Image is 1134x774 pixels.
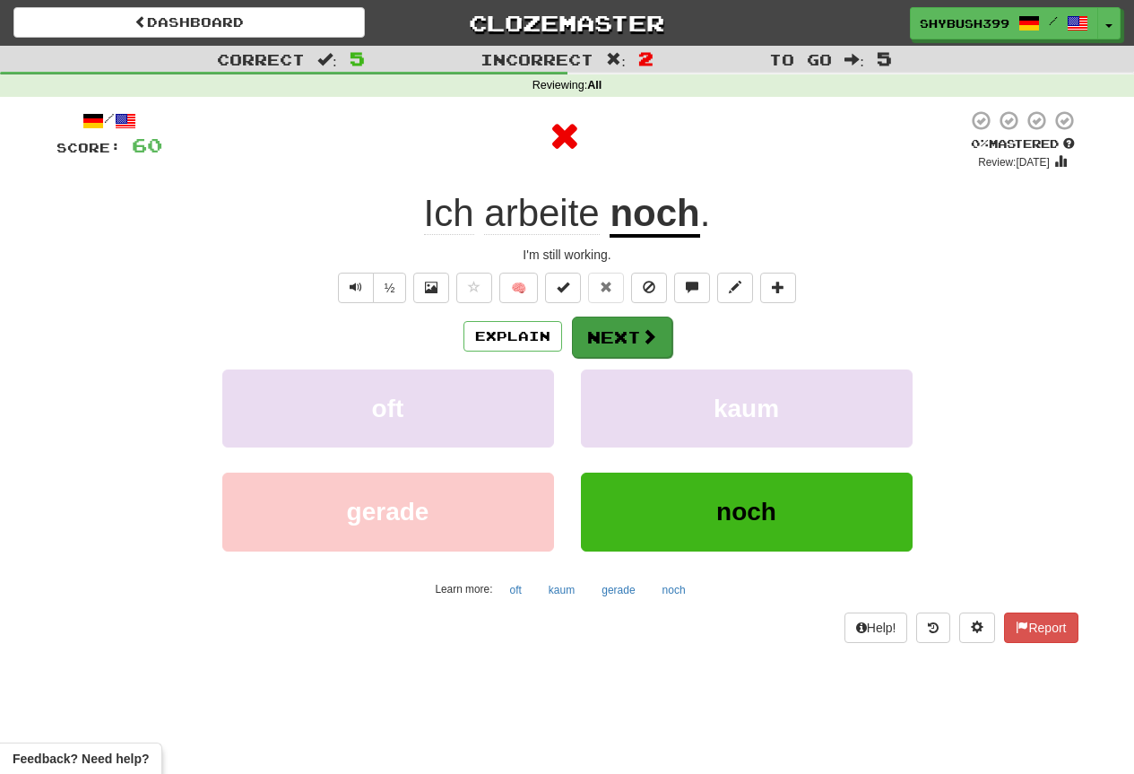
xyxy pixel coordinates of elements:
button: Help! [844,613,908,643]
small: Learn more: [435,583,492,596]
span: 0 % [971,136,989,151]
span: : [317,52,337,67]
button: oft [222,370,554,448]
button: Report [1004,613,1078,643]
button: Set this sentence to 100% Mastered (alt+m) [545,273,581,303]
span: gerade [347,498,429,526]
button: oft [500,577,532,604]
span: / [1049,14,1058,27]
span: . [700,192,711,234]
u: noch [610,192,699,238]
span: ShyBush399 [920,15,1009,31]
a: Dashboard [13,7,365,38]
button: Round history (alt+y) [916,613,950,643]
div: Mastered [967,136,1078,152]
span: 5 [350,48,365,69]
span: : [844,52,864,67]
a: Clozemaster [392,7,743,39]
span: oft [372,395,404,422]
button: Favorite sentence (alt+f) [456,273,492,303]
button: Reset to 0% Mastered (alt+r) [588,273,624,303]
small: Review: [DATE] [978,156,1050,169]
button: ½ [373,273,407,303]
div: Text-to-speech controls [334,273,407,303]
button: noch [653,577,696,604]
div: / [56,109,162,132]
button: Next [572,317,672,358]
button: Discuss sentence (alt+u) [674,273,710,303]
button: noch [581,473,913,551]
strong: All [587,79,602,91]
button: 🧠 [499,273,538,303]
button: kaum [539,577,584,604]
span: Correct [217,50,305,68]
span: Score: [56,140,121,155]
span: 5 [877,48,892,69]
span: Incorrect [480,50,593,68]
span: Open feedback widget [13,750,149,768]
span: : [606,52,626,67]
button: Play sentence audio (ctl+space) [338,273,374,303]
button: gerade [592,577,645,604]
button: gerade [222,473,554,551]
span: noch [716,498,776,526]
button: Explain [463,321,562,352]
button: Show image (alt+x) [413,273,449,303]
button: Add to collection (alt+a) [760,273,796,303]
span: 60 [132,134,162,156]
div: I'm still working. [56,246,1078,264]
button: Ignore sentence (alt+i) [631,273,667,303]
span: arbeite [484,192,599,235]
a: ShyBush399 / [910,7,1098,39]
span: kaum [714,395,779,422]
span: Ich [424,192,474,235]
button: kaum [581,370,913,448]
button: Edit sentence (alt+d) [717,273,753,303]
span: To go [769,50,832,68]
span: 2 [638,48,654,69]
